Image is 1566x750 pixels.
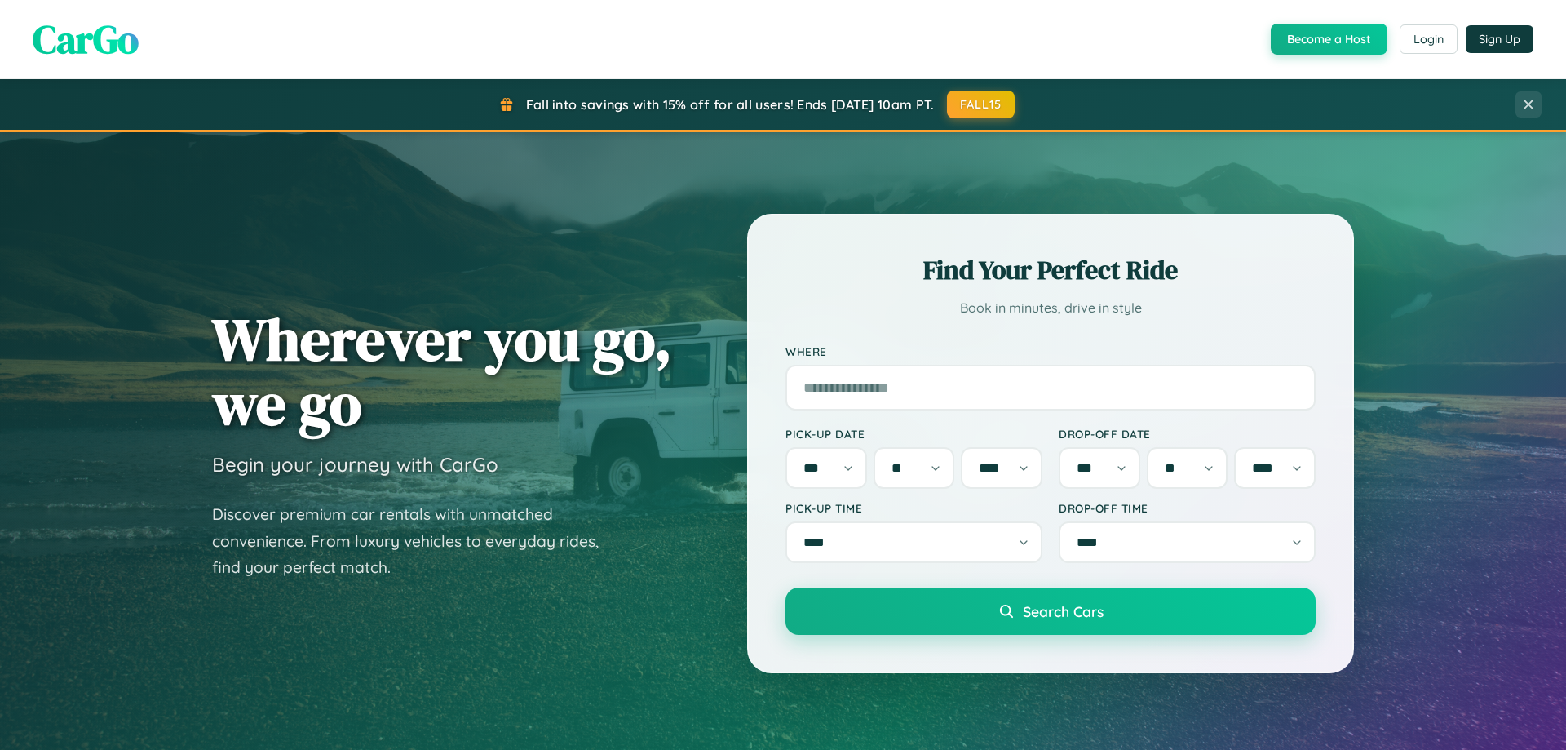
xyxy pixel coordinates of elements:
span: Fall into savings with 15% off for all users! Ends [DATE] 10am PT. [526,96,935,113]
h3: Begin your journey with CarGo [212,452,498,477]
label: Pick-up Time [785,501,1042,515]
label: Drop-off Time [1059,501,1316,515]
button: Search Cars [785,588,1316,635]
p: Discover premium car rentals with unmatched convenience. From luxury vehicles to everyday rides, ... [212,501,620,581]
button: Sign Up [1466,25,1533,53]
label: Drop-off Date [1059,427,1316,441]
span: CarGo [33,12,139,66]
h2: Find Your Perfect Ride [785,252,1316,288]
button: FALL15 [947,91,1015,118]
button: Become a Host [1271,24,1387,55]
span: Search Cars [1023,602,1104,620]
label: Pick-up Date [785,427,1042,441]
label: Where [785,344,1316,358]
h1: Wherever you go, we go [212,307,672,436]
button: Login [1400,24,1458,54]
p: Book in minutes, drive in style [785,296,1316,320]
